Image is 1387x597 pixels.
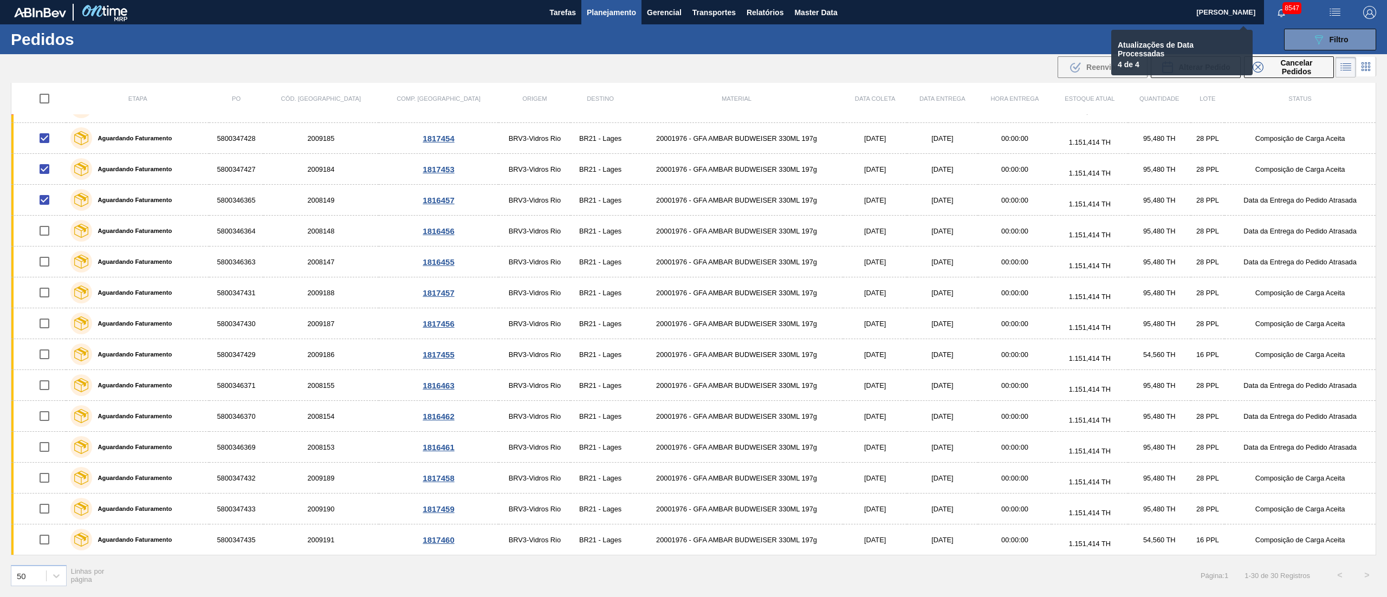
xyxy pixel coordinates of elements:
[587,95,614,102] span: Destino
[978,432,1052,463] td: 00:00:00
[263,123,378,154] td: 2009185
[1282,2,1301,14] span: 8547
[843,216,907,246] td: [DATE]
[263,370,378,401] td: 2008155
[1336,57,1356,77] div: Visão em Lista
[1200,95,1215,102] span: Lote
[1191,246,1224,277] td: 28 PPL
[11,154,1376,185] a: Aguardando Faturamento58003474272009184BRV3-Vidros RioBR21 - Lages20001976 - GFA AMBAR BUDWEISER ...
[498,308,571,339] td: BRV3-Vidros Rio
[1058,56,1148,78] div: Reenviar SAP
[209,185,263,216] td: 5800346365
[11,524,1376,555] a: Aguardando Faturamento58003474352009191BRV3-Vidros RioBR21 - Lages20001976 - GFA AMBAR BUDWEISER ...
[855,95,896,102] span: Data coleta
[1069,478,1111,486] span: 1.151,414 TH
[1224,463,1376,494] td: Composição de Carga Aceita
[263,494,378,524] td: 2009190
[1069,169,1111,177] span: 1.151,414 TH
[498,524,571,555] td: BRV3-Vidros Rio
[209,494,263,524] td: 5800347433
[380,196,497,205] div: 1816457
[209,277,263,308] td: 5800347431
[1128,370,1191,401] td: 95,480 TH
[1224,277,1376,308] td: Composição de Carga Aceita
[843,463,907,494] td: [DATE]
[1069,354,1111,362] span: 1.151,414 TH
[380,504,497,514] div: 1817459
[209,370,263,401] td: 5800346371
[263,308,378,339] td: 2009187
[1069,200,1111,208] span: 1.151,414 TH
[498,494,571,524] td: BRV3-Vidros Rio
[1191,463,1224,494] td: 28 PPL
[571,216,630,246] td: BR21 - Lages
[209,524,263,555] td: 5800347435
[1191,494,1224,524] td: 28 PPL
[263,432,378,463] td: 2008153
[843,432,907,463] td: [DATE]
[630,401,843,432] td: 20001976 - GFA AMBAR BUDWEISER 330ML 197g
[571,432,630,463] td: BR21 - Lages
[978,339,1052,370] td: 00:00:00
[843,308,907,339] td: [DATE]
[1128,277,1191,308] td: 95,480 TH
[1128,308,1191,339] td: 95,480 TH
[1118,41,1233,58] p: Atualizações de Data Processadas
[1224,370,1376,401] td: Data da Entrega do Pedido Atrasada
[843,277,907,308] td: [DATE]
[1069,138,1111,146] span: 1.151,414 TH
[380,134,497,143] div: 1817454
[978,401,1052,432] td: 00:00:00
[209,154,263,185] td: 5800347427
[630,432,843,463] td: 20001976 - GFA AMBAR BUDWEISER 330ML 197g
[1191,308,1224,339] td: 28 PPL
[907,154,978,185] td: [DATE]
[380,443,497,452] div: 1816461
[907,339,978,370] td: [DATE]
[498,123,571,154] td: BRV3-Vidros Rio
[843,123,907,154] td: [DATE]
[498,185,571,216] td: BRV3-Vidros Rio
[92,536,172,543] label: Aguardando Faturamento
[11,33,179,46] h1: Pedidos
[263,401,378,432] td: 2008154
[978,494,1052,524] td: 00:00:00
[1069,323,1111,332] span: 1.151,414 TH
[1139,95,1179,102] span: Quantidade
[978,370,1052,401] td: 00:00:00
[498,370,571,401] td: BRV3-Vidros Rio
[92,135,172,141] label: Aguardando Faturamento
[630,154,843,185] td: 20001976 - GFA AMBAR BUDWEISER 330ML 197g
[571,277,630,308] td: BR21 - Lages
[1128,524,1191,555] td: 54,560 TH
[978,277,1052,308] td: 00:00:00
[11,216,1376,246] a: Aguardando Faturamento58003463642008148BRV3-Vidros RioBR21 - Lages20001976 - GFA AMBAR BUDWEISER ...
[1224,494,1376,524] td: Composição de Carga Aceita
[380,257,497,267] div: 1816455
[978,123,1052,154] td: 00:00:00
[92,258,172,265] label: Aguardando Faturamento
[571,246,630,277] td: BR21 - Lages
[630,524,843,555] td: 20001976 - GFA AMBAR BUDWEISER 330ML 197g
[571,154,630,185] td: BR21 - Lages
[1191,524,1224,555] td: 16 PPL
[92,320,172,327] label: Aguardando Faturamento
[380,412,497,421] div: 1816462
[907,401,978,432] td: [DATE]
[747,6,783,19] span: Relatórios
[92,444,172,450] label: Aguardando Faturamento
[522,95,547,102] span: Origem
[1069,262,1111,270] span: 1.151,414 TH
[92,505,172,512] label: Aguardando Faturamento
[907,246,978,277] td: [DATE]
[380,165,497,174] div: 1817453
[92,351,172,358] label: Aguardando Faturamento
[907,216,978,246] td: [DATE]
[92,382,172,388] label: Aguardando Faturamento
[380,350,497,359] div: 1817455
[1326,562,1353,589] button: <
[907,123,978,154] td: [DATE]
[498,463,571,494] td: BRV3-Vidros Rio
[380,319,497,328] div: 1817456
[1191,370,1224,401] td: 28 PPL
